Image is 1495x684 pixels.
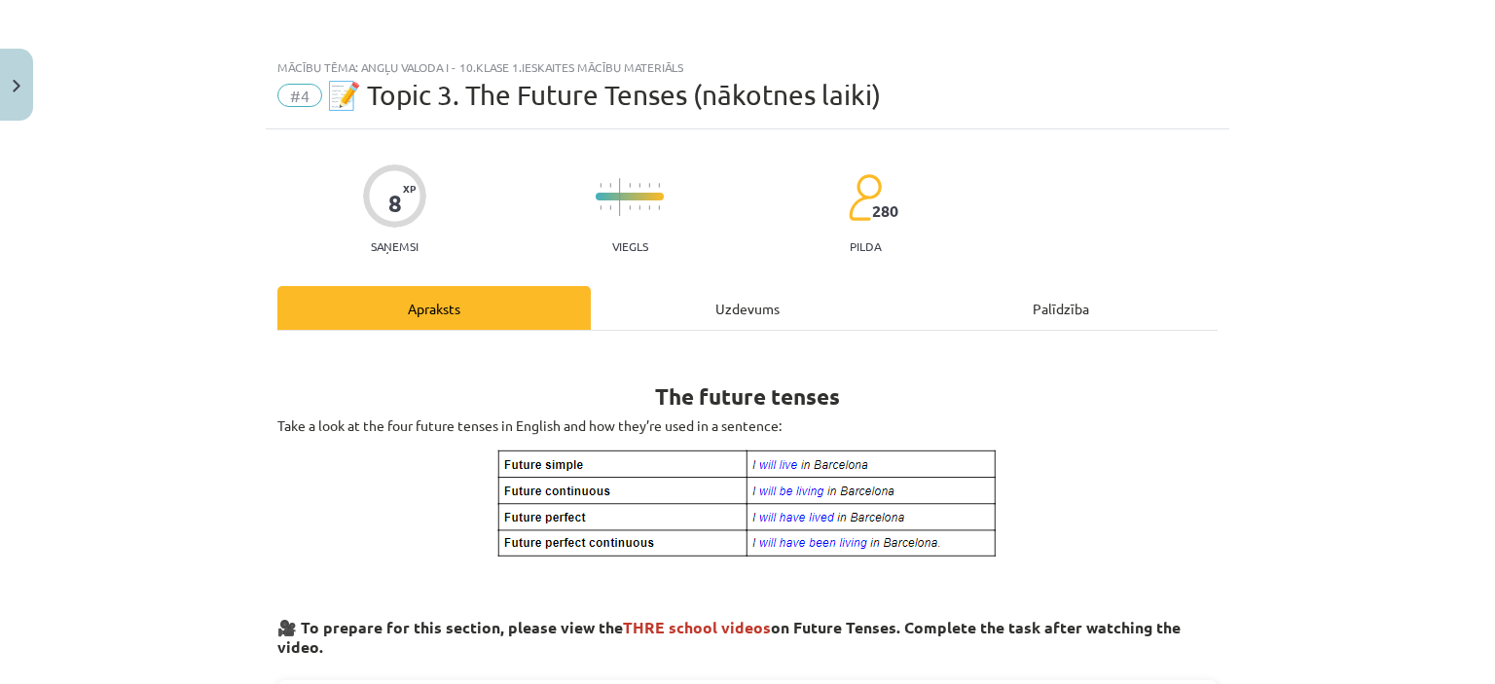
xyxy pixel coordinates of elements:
[655,382,840,411] b: The future tenses
[609,183,611,188] img: icon-short-line-57e1e144782c952c97e751825c79c345078a6d821885a25fce030b3d8c18986b.svg
[638,205,640,210] img: icon-short-line-57e1e144782c952c97e751825c79c345078a6d821885a25fce030b3d8c18986b.svg
[277,617,1181,657] strong: 🎥 To prepare for this section, please view the on Future Tenses. Complete the task after watching...
[277,415,1218,436] p: Take a look at the four future tenses in English and how they’re used in a sentence:
[658,205,660,210] img: icon-short-line-57e1e144782c952c97e751825c79c345078a6d821885a25fce030b3d8c18986b.svg
[363,239,426,253] p: Saņemsi
[277,84,322,107] span: #4
[623,617,771,637] span: THRE school videos
[277,60,1218,74] div: Mācību tēma: Angļu valoda i - 10.klase 1.ieskaites mācību materiāls
[591,286,904,330] div: Uzdevums
[872,202,898,220] span: 280
[648,205,650,210] img: icon-short-line-57e1e144782c952c97e751825c79c345078a6d821885a25fce030b3d8c18986b.svg
[277,286,591,330] div: Apraksts
[629,183,631,188] img: icon-short-line-57e1e144782c952c97e751825c79c345078a6d821885a25fce030b3d8c18986b.svg
[904,286,1218,330] div: Palīdzība
[648,183,650,188] img: icon-short-line-57e1e144782c952c97e751825c79c345078a6d821885a25fce030b3d8c18986b.svg
[658,183,660,188] img: icon-short-line-57e1e144782c952c97e751825c79c345078a6d821885a25fce030b3d8c18986b.svg
[638,183,640,188] img: icon-short-line-57e1e144782c952c97e751825c79c345078a6d821885a25fce030b3d8c18986b.svg
[609,205,611,210] img: icon-short-line-57e1e144782c952c97e751825c79c345078a6d821885a25fce030b3d8c18986b.svg
[850,239,881,253] p: pilda
[600,183,602,188] img: icon-short-line-57e1e144782c952c97e751825c79c345078a6d821885a25fce030b3d8c18986b.svg
[403,183,416,194] span: XP
[848,173,882,222] img: students-c634bb4e5e11cddfef0936a35e636f08e4e9abd3cc4e673bd6f9a4125e45ecb1.svg
[629,205,631,210] img: icon-short-line-57e1e144782c952c97e751825c79c345078a6d821885a25fce030b3d8c18986b.svg
[612,239,648,253] p: Viegls
[619,178,621,216] img: icon-long-line-d9ea69661e0d244f92f715978eff75569469978d946b2353a9bb055b3ed8787d.svg
[327,79,881,111] span: 📝 Topic 3. The Future Tenses (nākotnes laiki)
[388,190,402,217] div: 8
[13,80,20,92] img: icon-close-lesson-0947bae3869378f0d4975bcd49f059093ad1ed9edebbc8119c70593378902aed.svg
[600,205,602,210] img: icon-short-line-57e1e144782c952c97e751825c79c345078a6d821885a25fce030b3d8c18986b.svg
